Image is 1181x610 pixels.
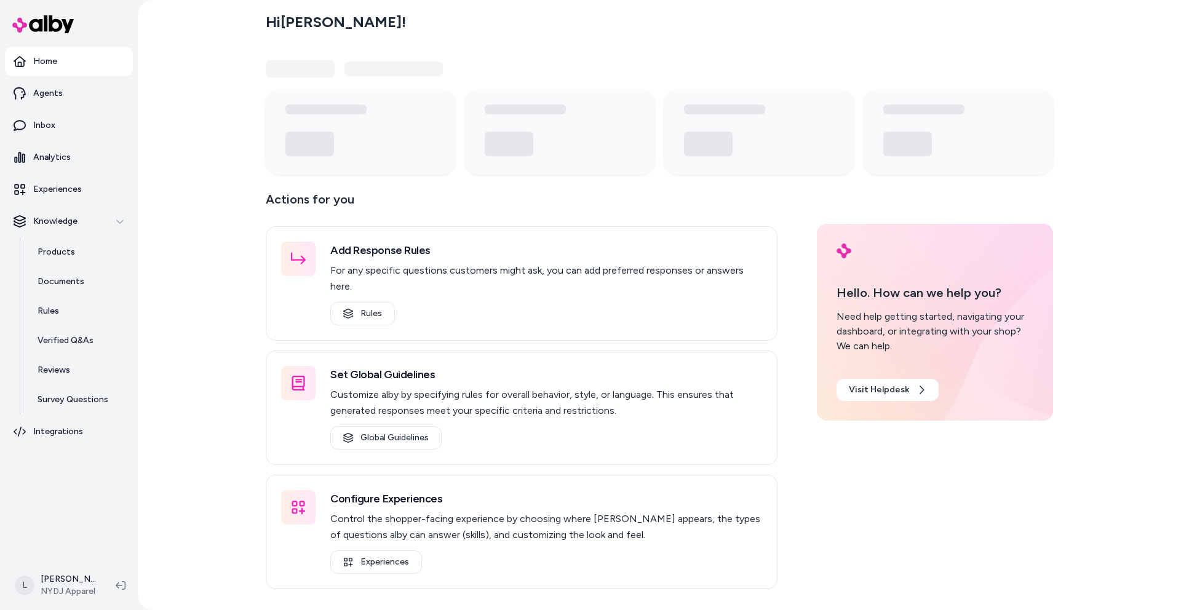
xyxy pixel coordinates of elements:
[330,550,422,574] a: Experiences
[25,237,133,267] a: Products
[33,55,57,68] p: Home
[330,511,762,543] p: Control the shopper-facing experience by choosing where [PERSON_NAME] appears, the types of quest...
[5,111,133,140] a: Inbox
[5,175,133,204] a: Experiences
[38,364,70,376] p: Reviews
[33,151,71,164] p: Analytics
[330,263,762,295] p: For any specific questions customers might ask, you can add preferred responses or answers here.
[12,15,74,33] img: alby Logo
[330,242,762,259] h3: Add Response Rules
[5,417,133,446] a: Integrations
[266,189,777,219] p: Actions for you
[33,183,82,196] p: Experiences
[33,426,83,438] p: Integrations
[330,302,395,325] a: Rules
[38,335,93,347] p: Verified Q&As
[15,576,34,595] span: L
[25,355,133,385] a: Reviews
[837,309,1033,354] div: Need help getting started, navigating your dashboard, or integrating with your shop? We can help.
[5,143,133,172] a: Analytics
[330,366,762,383] h3: Set Global Guidelines
[5,47,133,76] a: Home
[837,379,939,401] a: Visit Helpdesk
[330,426,442,450] a: Global Guidelines
[33,87,63,100] p: Agents
[25,326,133,355] a: Verified Q&As
[25,385,133,414] a: Survey Questions
[330,490,762,507] h3: Configure Experiences
[38,305,59,317] p: Rules
[41,573,96,585] p: [PERSON_NAME]
[837,283,1033,302] p: Hello. How can we help you?
[330,387,762,419] p: Customize alby by specifying rules for overall behavior, style, or language. This ensures that ge...
[5,207,133,236] button: Knowledge
[5,79,133,108] a: Agents
[38,394,108,406] p: Survey Questions
[25,267,133,296] a: Documents
[38,275,84,288] p: Documents
[38,246,75,258] p: Products
[266,13,406,31] h2: Hi [PERSON_NAME] !
[837,244,851,258] img: alby Logo
[33,215,78,228] p: Knowledge
[25,296,133,326] a: Rules
[41,585,96,598] span: NYDJ Apparel
[7,566,106,605] button: L[PERSON_NAME]NYDJ Apparel
[33,119,55,132] p: Inbox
